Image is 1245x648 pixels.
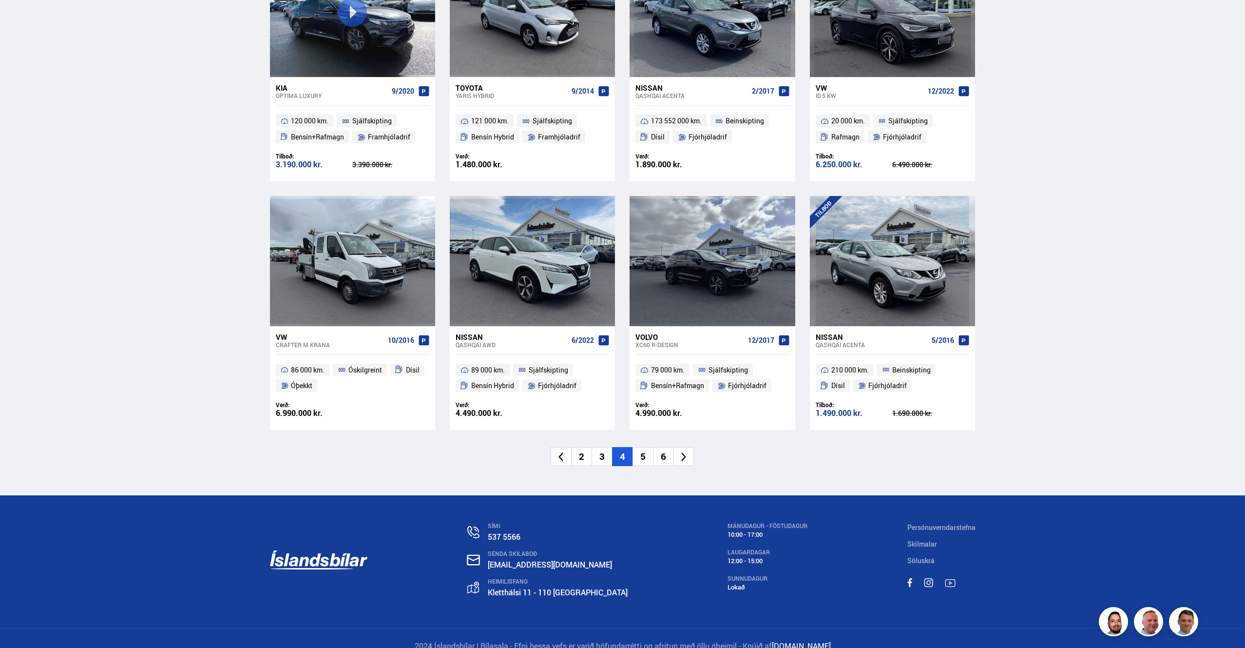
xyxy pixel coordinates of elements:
span: 9/2020 [392,87,414,95]
span: Framhjóladrif [368,131,410,143]
span: 6/2022 [572,336,594,344]
button: Opna LiveChat spjallviðmót [8,4,37,33]
a: Skilmalar [907,539,937,549]
span: Beinskipting [726,115,764,127]
div: MÁNUDAGUR - FÖSTUDAGUR [728,523,807,530]
li: 4 [612,447,632,466]
span: 210 000 km. [831,364,869,376]
div: Yaris HYBRID [456,92,568,99]
span: 173 552 000 km. [651,115,702,127]
div: Qashqai AWD [456,341,568,348]
span: Dísil [406,364,420,376]
span: 10/2016 [388,336,414,344]
div: Tilboð: [276,153,353,160]
a: Toyota Yaris HYBRID 9/2014 121 000 km. Sjálfskipting Bensín Hybrid Framhjóladrif Verð: 1.480.000 kr. [450,77,615,181]
div: 10:00 - 17:00 [728,531,807,538]
div: Qashqai ACENTA [635,92,747,99]
li: 6 [653,447,673,466]
span: Sjálfskipting [533,115,572,127]
div: 6.250.000 kr. [816,160,893,169]
div: Verð: [456,401,533,409]
div: Kia [276,83,388,92]
div: Nissan [816,333,928,341]
span: Sjálfskipting [709,364,748,376]
img: nHj8e-n-aHgjukTg.svg [467,554,480,566]
div: 6.490.000 kr. [892,161,969,168]
div: Volvo [635,333,744,341]
div: Nissan [456,333,568,341]
div: Tilboð: [816,401,893,409]
div: Tilboð: [816,153,893,160]
div: Toyota [456,83,568,92]
div: HEIMILISFANG [488,578,628,585]
a: Volvo XC60 R-DESIGN 12/2017 79 000 km. Sjálfskipting Bensín+Rafmagn Fjórhjóladrif Verð: 4.990.000... [630,326,795,431]
span: Bensín+Rafmagn [291,131,344,143]
span: Bensín+Rafmagn [651,380,704,392]
span: 12/2022 [928,87,954,95]
span: Sjálfskipting [352,115,392,127]
li: 5 [632,447,653,466]
div: VW [276,333,384,341]
span: Fjórhjóladrif [689,131,727,143]
div: 3.190.000 kr. [276,160,353,169]
span: Rafmagn [831,131,860,143]
div: 4.990.000 kr. [635,409,712,417]
img: siFngHWaQ9KaOqBr.png [1135,609,1165,638]
span: 121 000 km. [471,115,509,127]
a: Nissan Qashqai ACENTA 2/2017 173 552 000 km. Beinskipting Dísil Fjórhjóladrif Verð: 1.890.000 kr. [630,77,795,181]
div: Qashqai ACENTA [816,341,928,348]
span: Fjórhjóladrif [883,131,921,143]
span: Sjálfskipting [888,115,928,127]
div: 3.390.000 kr. [352,161,429,168]
div: 1.490.000 kr. [816,409,893,417]
div: 6.990.000 kr. [276,409,353,417]
div: Verð: [456,153,533,160]
span: Fjórhjóladrif [728,380,766,392]
div: SÍMI [488,523,628,530]
div: Nissan [635,83,747,92]
span: 9/2014 [572,87,594,95]
span: Bensín Hybrid [471,131,514,143]
li: 3 [592,447,612,466]
span: 86 000 km. [291,364,325,376]
a: Persónuverndarstefna [907,523,976,532]
a: Kletthálsi 11 - 110 [GEOGRAPHIC_DATA] [488,587,628,598]
div: 1.690.000 kr. [892,410,969,417]
a: VW ID.5 KW 12/2022 20 000 km. Sjálfskipting Rafmagn Fjórhjóladrif Tilboð: 6.250.000 kr. 6.490.000... [810,77,975,181]
a: VW Crafter M.KRANA 10/2016 86 000 km. Óskilgreint Dísil Óþekkt Verð: 6.990.000 kr. [270,326,435,431]
span: Óskilgreint [348,364,382,376]
span: Sjálfskipting [529,364,568,376]
div: ID.5 KW [816,92,924,99]
span: Fjórhjóladrif [538,380,576,392]
div: 1.890.000 kr. [635,160,712,169]
div: XC60 R-DESIGN [635,341,744,348]
a: Kia Optima LUXURY 9/2020 120 000 km. Sjálfskipting Bensín+Rafmagn Framhjóladrif Tilboð: 3.190.000... [270,77,435,181]
span: 89 000 km. [471,364,505,376]
div: LAUGARDAGAR [728,549,807,556]
img: FbJEzSuNWCJXmdc-.webp [1170,609,1200,638]
div: Verð: [276,401,353,409]
span: Dísil [831,380,845,392]
div: SUNNUDAGUR [728,575,807,582]
img: nhp88E3Fdnt1Opn2.png [1100,609,1130,638]
div: Crafter M.KRANA [276,341,384,348]
span: 20 000 km. [831,115,865,127]
a: Nissan Qashqai AWD 6/2022 89 000 km. Sjálfskipting Bensín Hybrid Fjórhjóladrif Verð: 4.490.000 kr. [450,326,615,431]
a: Söluskrá [907,556,935,565]
img: gp4YpyYFnEr45R34.svg [467,582,479,594]
span: Óþekkt [291,380,312,392]
div: Verð: [635,153,712,160]
span: 5/2016 [932,336,954,344]
div: Lokað [728,584,807,591]
span: 2/2017 [752,87,774,95]
a: 537 5566 [488,531,520,542]
span: Bensín Hybrid [471,380,514,392]
div: 12:00 - 15:00 [728,557,807,565]
li: 2 [571,447,592,466]
a: Nissan Qashqai ACENTA 5/2016 210 000 km. Beinskipting Dísil Fjórhjóladrif Tilboð: 1.490.000 kr. 1... [810,326,975,431]
div: Optima LUXURY [276,92,388,99]
span: Framhjóladrif [538,131,580,143]
span: Dísil [651,131,665,143]
div: SENDA SKILABOÐ [488,550,628,557]
div: Verð: [635,401,712,409]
